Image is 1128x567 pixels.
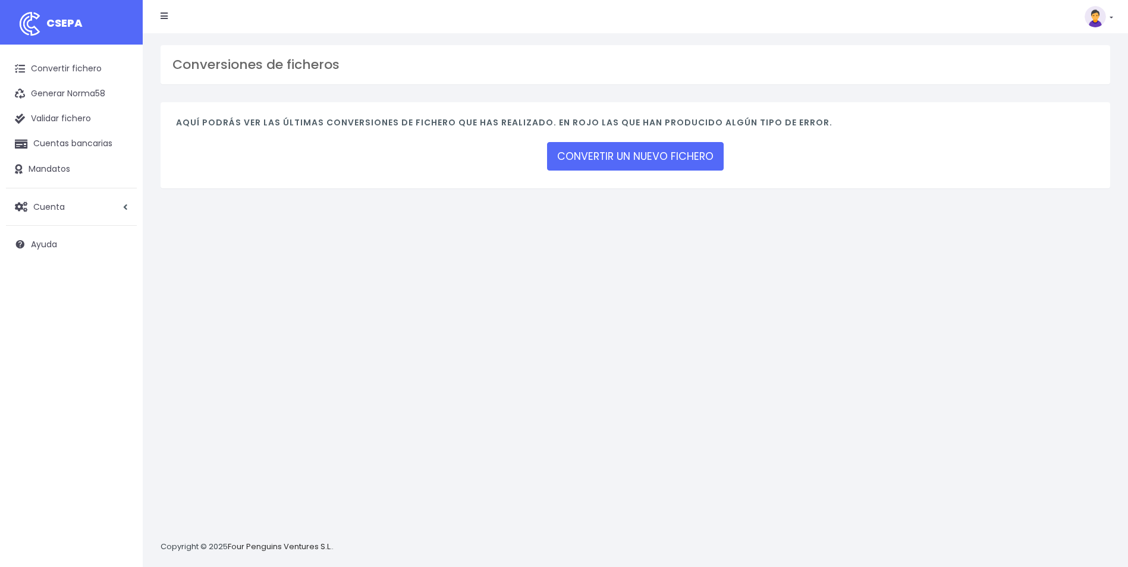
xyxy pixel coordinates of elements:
[6,106,137,131] a: Validar fichero
[161,541,334,553] p: Copyright © 2025 .
[6,232,137,257] a: Ayuda
[176,118,1095,134] h4: Aquí podrás ver las últimas conversiones de fichero que has realizado. En rojo las que han produc...
[6,131,137,156] a: Cuentas bancarias
[6,194,137,219] a: Cuenta
[46,15,83,30] span: CSEPA
[228,541,332,552] a: Four Penguins Ventures S.L.
[1085,6,1106,27] img: profile
[6,157,137,182] a: Mandatos
[15,9,45,39] img: logo
[6,56,137,81] a: Convertir fichero
[547,142,724,171] a: CONVERTIR UN NUEVO FICHERO
[33,200,65,212] span: Cuenta
[31,238,57,250] span: Ayuda
[6,81,137,106] a: Generar Norma58
[172,57,1098,73] h3: Conversiones de ficheros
